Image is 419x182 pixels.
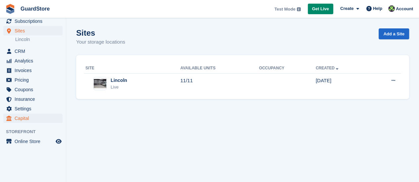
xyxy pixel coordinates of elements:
[15,85,54,94] span: Coupons
[3,114,63,123] a: menu
[18,3,52,14] a: GuardStore
[3,56,63,65] a: menu
[259,63,316,74] th: Occupancy
[15,104,54,113] span: Settings
[15,26,54,35] span: Sites
[6,128,66,135] span: Storefront
[180,63,259,74] th: Available Units
[308,4,333,15] a: Get Live
[180,73,259,94] td: 11/11
[15,137,54,146] span: Online Store
[111,84,127,91] div: Live
[84,63,180,74] th: Site
[312,6,329,12] span: Get Live
[316,73,370,94] td: [DATE]
[274,6,295,13] span: Test Mode
[3,94,63,104] a: menu
[15,17,54,26] span: Subscriptions
[3,26,63,35] a: menu
[15,56,54,65] span: Analytics
[373,5,382,12] span: Help
[3,47,63,56] a: menu
[3,104,63,113] a: menu
[76,38,125,46] p: Your storage locations
[15,66,54,75] span: Invoices
[3,66,63,75] a: menu
[388,5,395,12] img: John Dean
[340,5,353,12] span: Create
[379,28,409,39] a: Add a Site
[15,114,54,123] span: Capital
[297,7,301,11] img: icon-info-grey-7440780725fd019a000dd9b08b2336e03edf1995a4989e88bcd33f0948082b44.svg
[316,66,340,70] a: Created
[15,75,54,85] span: Pricing
[76,28,125,37] h1: Sites
[15,94,54,104] span: Insurance
[3,75,63,85] a: menu
[3,85,63,94] a: menu
[94,79,106,89] img: Image of Lincoln site
[5,4,15,14] img: stora-icon-8386f47178a22dfd0bd8f6a31ec36ba5ce8667c1dd55bd0f319d3a0aa187defe.svg
[3,17,63,26] a: menu
[396,6,413,12] span: Account
[55,137,63,145] a: Preview store
[3,137,63,146] a: menu
[111,77,127,84] div: Lincoln
[15,36,63,43] a: Lincoln
[15,47,54,56] span: CRM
